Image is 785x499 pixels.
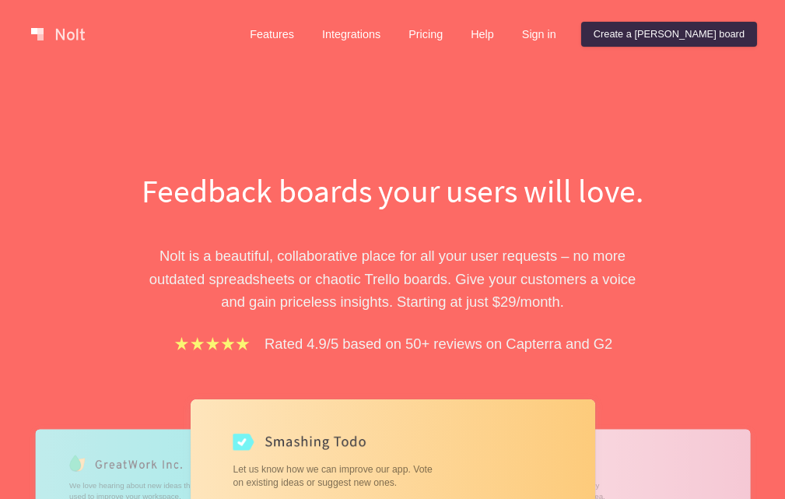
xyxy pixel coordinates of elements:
p: Rated 4.9/5 based on 50+ reviews on Capterra and G2 [265,332,612,355]
img: stars.b067e34983.png [173,335,252,353]
a: Help [458,22,506,47]
a: Integrations [310,22,393,47]
p: Nolt is a beautiful, collaborative place for all your user requests – no more outdated spreadshee... [124,244,661,313]
a: Pricing [396,22,455,47]
h1: Feedback boards your users will love. [124,168,661,213]
a: Sign in [510,22,569,47]
a: Create a [PERSON_NAME] board [581,22,757,47]
a: Features [237,22,307,47]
